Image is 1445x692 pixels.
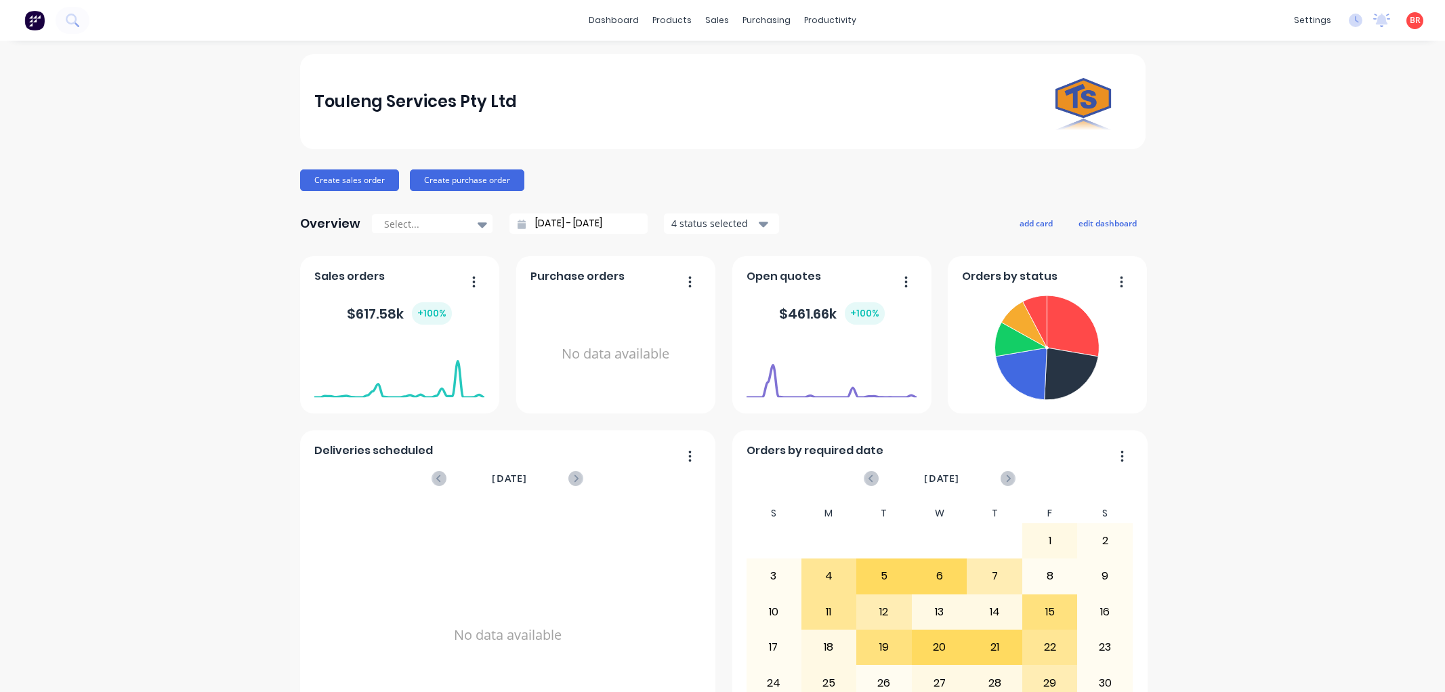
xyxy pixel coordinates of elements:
[912,504,967,523] div: W
[347,302,452,325] div: $ 617.58k
[913,595,967,629] div: 13
[1070,214,1146,232] button: edit dashboard
[530,290,700,418] div: No data available
[802,630,856,664] div: 18
[1078,524,1132,558] div: 2
[410,169,524,191] button: Create purchase order
[24,10,45,30] img: Factory
[801,504,857,523] div: M
[967,630,1022,664] div: 21
[1022,504,1078,523] div: F
[1078,559,1132,593] div: 9
[1410,14,1421,26] span: BR
[1287,10,1338,30] div: settings
[1036,54,1131,149] img: Touleng Services Pty Ltd
[1023,630,1077,664] div: 22
[845,302,885,325] div: + 100 %
[736,10,797,30] div: purchasing
[1011,214,1062,232] button: add card
[492,471,527,486] span: [DATE]
[412,302,452,325] div: + 100 %
[698,10,736,30] div: sales
[967,595,1022,629] div: 14
[857,595,911,629] div: 12
[1077,504,1133,523] div: S
[530,268,625,285] span: Purchase orders
[856,504,912,523] div: T
[582,10,646,30] a: dashboard
[779,302,885,325] div: $ 461.66k
[664,213,779,234] button: 4 status selected
[747,559,801,593] div: 3
[747,268,821,285] span: Open quotes
[962,268,1057,285] span: Orders by status
[797,10,863,30] div: productivity
[747,443,883,459] span: Orders by required date
[802,559,856,593] div: 4
[802,595,856,629] div: 11
[300,210,360,237] div: Overview
[857,630,911,664] div: 19
[747,595,801,629] div: 10
[314,88,517,115] div: Touleng Services Pty Ltd
[646,10,698,30] div: products
[671,216,757,230] div: 4 status selected
[924,471,959,486] span: [DATE]
[1078,630,1132,664] div: 23
[300,169,399,191] button: Create sales order
[1023,524,1077,558] div: 1
[747,630,801,664] div: 17
[1078,595,1132,629] div: 16
[314,268,385,285] span: Sales orders
[1023,559,1077,593] div: 8
[314,443,433,459] span: Deliveries scheduled
[746,504,801,523] div: S
[967,504,1022,523] div: T
[913,559,967,593] div: 6
[1023,595,1077,629] div: 15
[967,559,1022,593] div: 7
[857,559,911,593] div: 5
[913,630,967,664] div: 20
